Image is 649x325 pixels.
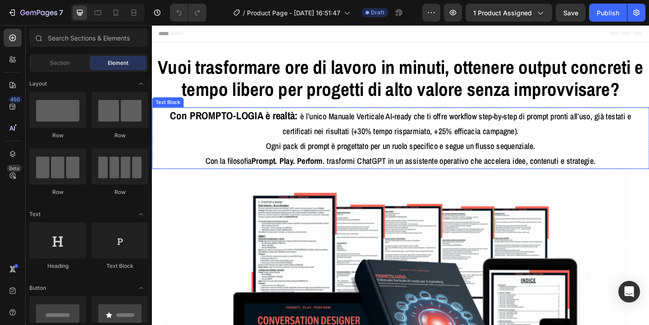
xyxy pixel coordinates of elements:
[29,131,86,140] div: Row
[152,25,649,325] iframe: Design area
[58,141,483,153] span: Con la filosofia . trasformi ChatGPT in un assistente operativo che accelera idee, contenuti e st...
[124,125,417,137] span: Ogni pack di prompt è progettato per un ruolo specifico e segue un flusso sequenziale.
[29,284,46,292] span: Button
[6,32,535,83] span: Vuoi trasformare ore di lavoro in minuti, ottenere output concreti e tempo libero per progetti di...
[2,80,32,88] div: Text Block
[134,281,148,295] span: Toggle open
[9,96,22,103] div: 450
[20,90,159,106] strong: Con PROMPTO-LOGIA è realtà:
[7,165,22,172] div: Beta
[618,281,640,302] div: Open Intercom Messenger
[50,59,69,67] span: Section
[563,9,578,17] span: Save
[597,8,619,18] div: Publish
[142,93,521,121] span: è l’unico Manuale Verticale AI-ready che ti offre workflow step-by-step di prompt pronti all’uso,...
[59,7,63,18] p: 7
[29,80,47,88] span: Layout
[473,8,532,18] span: 1 product assigned
[91,131,148,140] div: Row
[91,188,148,196] div: Row
[108,141,186,153] strong: Prompt. Play. Perform
[91,262,148,270] div: Text Block
[243,8,245,18] span: /
[556,4,585,22] button: Save
[4,4,67,22] button: 7
[29,210,41,218] span: Text
[29,262,86,270] div: Heading
[108,59,128,67] span: Element
[29,188,86,196] div: Row
[29,29,148,47] input: Search Sections & Elements
[134,77,148,91] span: Toggle open
[466,4,552,22] button: 1 product assigned
[170,4,206,22] div: Undo/Redo
[371,9,384,17] span: Draft
[134,207,148,221] span: Toggle open
[589,4,627,22] button: Publish
[247,8,340,18] span: Product Page - [DATE] 16:51:47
